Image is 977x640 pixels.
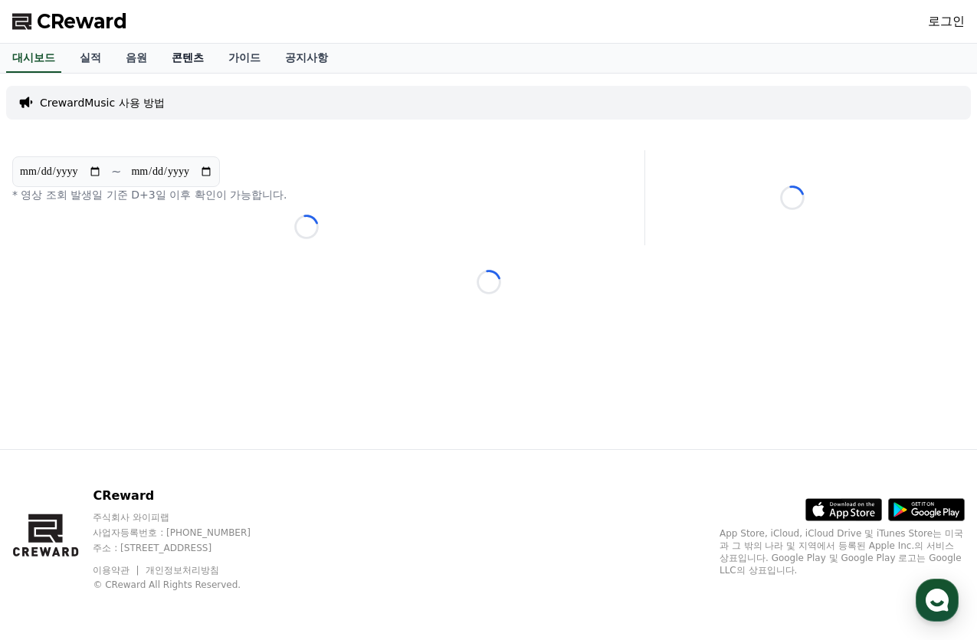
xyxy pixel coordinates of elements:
a: 대시보드 [6,44,61,73]
a: 공지사항 [273,44,340,73]
a: 설정 [198,486,294,524]
p: 주소 : [STREET_ADDRESS] [93,542,280,554]
a: 이용약관 [93,565,141,576]
a: 로그인 [928,12,965,31]
p: 사업자등록번호 : [PHONE_NUMBER] [93,527,280,539]
a: 가이드 [216,44,273,73]
p: 주식회사 와이피랩 [93,511,280,523]
a: 개인정보처리방침 [146,565,219,576]
span: 대화 [140,510,159,522]
a: CrewardMusic 사용 방법 [40,95,165,110]
a: 홈 [5,486,101,524]
a: 콘텐츠 [159,44,216,73]
a: CReward [12,9,127,34]
a: 음원 [113,44,159,73]
span: CReward [37,9,127,34]
a: 대화 [101,486,198,524]
p: App Store, iCloud, iCloud Drive 및 iTunes Store는 미국과 그 밖의 나라 및 지역에서 등록된 Apple Inc.의 서비스 상표입니다. Goo... [720,527,965,576]
p: ~ [111,162,121,181]
p: * 영상 조회 발생일 기준 D+3일 이후 확인이 가능합니다. [12,187,602,202]
a: 실적 [67,44,113,73]
p: CReward [93,487,280,505]
span: 홈 [48,509,57,521]
span: 설정 [237,509,255,521]
p: © CReward All Rights Reserved. [93,579,280,591]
